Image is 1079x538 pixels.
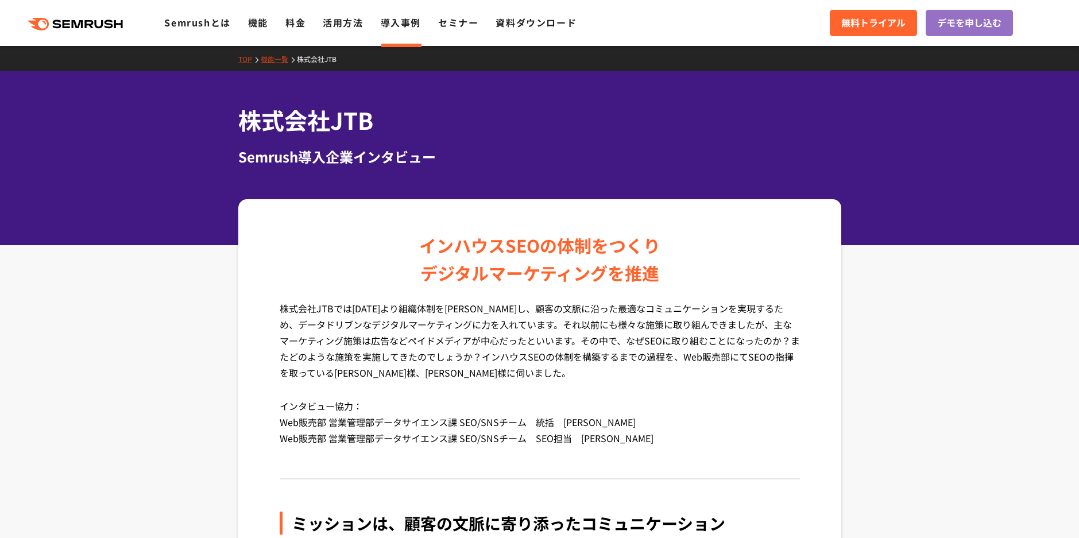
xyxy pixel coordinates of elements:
[280,300,800,398] p: 株式会社JTBでは[DATE]より組織体制を[PERSON_NAME]し、顧客の文脈に沿った最適なコミュニケーションを実現するため、データドリブンなデジタルマーケティングに力を入れています。それ...
[841,16,906,30] span: 無料トライアル
[164,16,230,29] a: Semrushとは
[830,10,917,36] a: 無料トライアル
[438,16,478,29] a: セミナー
[926,10,1013,36] a: デモを申し込む
[496,16,577,29] a: 資料ダウンロード
[238,146,841,167] div: Semrush導入企業インタビュー
[937,16,1001,30] span: デモを申し込む
[238,103,841,137] h1: 株式会社JTB
[323,16,363,29] a: 活用方法
[280,398,800,463] p: インタビュー協力： Web販売部 営業管理部データサイエンス課 SEO/SNSチーム 統括 [PERSON_NAME] Web販売部 営業管理部データサイエンス課 SEO/SNSチーム SEO担...
[238,54,261,64] a: TOP
[419,231,660,287] div: インハウスSEOの体制をつくり デジタルマーケティングを推進
[381,16,421,29] a: 導入事例
[280,512,800,535] div: ミッションは、顧客の文脈に寄り添ったコミュニケーション
[261,54,297,64] a: 機能一覧
[248,16,268,29] a: 機能
[297,54,345,64] a: 株式会社JTB
[285,16,305,29] a: 料金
